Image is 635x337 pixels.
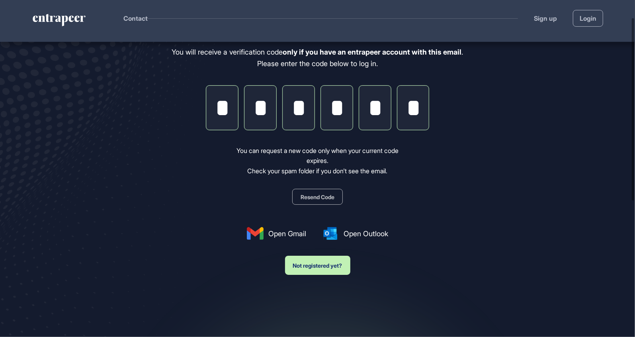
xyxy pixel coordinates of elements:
button: Resend Code [292,189,343,205]
a: Open Gmail [247,227,306,240]
b: only if you have an entrapeer account with this email [283,48,462,56]
a: Sign up [534,14,557,23]
button: Not registered yet? [285,256,350,275]
a: entrapeer-logo [32,14,86,29]
div: You will receive a verification code . Please enter the code below to log in. [172,47,463,70]
a: Open Outlook [322,227,388,240]
a: Not registered yet? [285,248,350,275]
a: Login [573,10,603,27]
div: You can request a new code only when your current code expires. Check your spam folder if you don... [225,146,410,176]
button: Contact [123,13,148,24]
span: Open Outlook [344,228,388,239]
span: Open Gmail [268,228,306,239]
